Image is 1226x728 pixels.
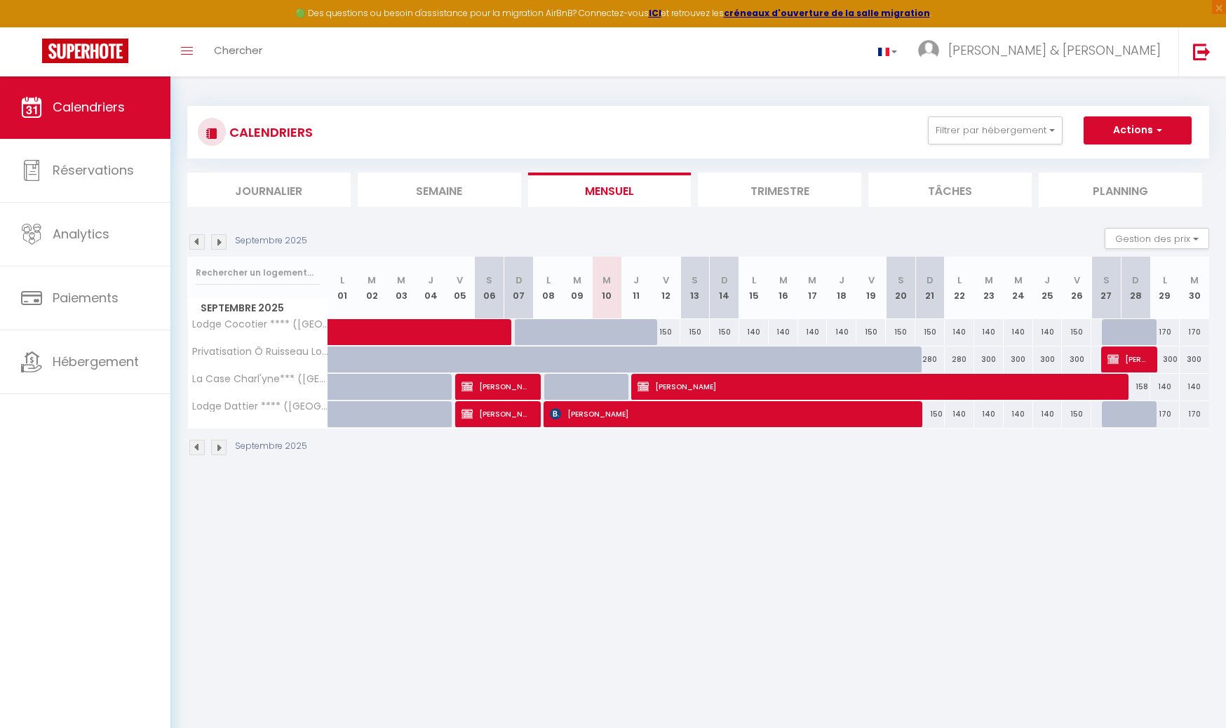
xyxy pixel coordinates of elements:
p: Septembre 2025 [235,234,307,248]
span: [PERSON_NAME] [462,400,530,427]
div: 300 [1062,346,1091,372]
abbr: D [721,274,728,287]
th: 30 [1180,257,1209,319]
img: ... [918,40,939,61]
th: 12 [651,257,680,319]
div: 150 [1062,401,1091,427]
th: 06 [475,257,504,319]
th: 01 [328,257,358,319]
div: 140 [1180,374,1209,400]
abbr: L [546,274,551,287]
div: 150 [915,401,945,427]
div: 170 [1150,319,1180,345]
th: 03 [386,257,416,319]
li: Tâches [868,173,1032,207]
div: 158 [1121,374,1150,400]
img: Super Booking [42,39,128,63]
input: Rechercher un logement... [196,260,320,285]
abbr: J [839,274,844,287]
th: 21 [915,257,945,319]
div: 140 [1033,401,1063,427]
th: 20 [886,257,915,319]
th: 14 [710,257,739,319]
th: 25 [1033,257,1063,319]
span: [PERSON_NAME] & [PERSON_NAME] [948,41,1161,59]
th: 05 [445,257,475,319]
div: 140 [1150,374,1180,400]
span: Paiements [53,289,119,306]
div: 300 [1033,346,1063,372]
abbr: D [1132,274,1139,287]
li: Mensuel [528,173,692,207]
abbr: M [985,274,993,287]
div: 150 [680,319,710,345]
th: 15 [739,257,769,319]
abbr: M [1190,274,1199,287]
p: Septembre 2025 [235,440,307,453]
h3: CALENDRIERS [226,116,313,148]
div: 140 [1004,319,1033,345]
span: Chercher [214,43,262,58]
button: Gestion des prix [1105,228,1209,249]
th: 02 [357,257,386,319]
abbr: M [602,274,611,287]
div: 150 [1062,319,1091,345]
span: Privatisation Ô Ruisseau Lodges([GEOGRAPHIC_DATA]) [190,346,330,357]
div: 140 [739,319,769,345]
span: [PERSON_NAME] [550,400,913,427]
a: créneaux d'ouverture de la salle migration [724,7,930,19]
div: 140 [974,401,1004,427]
abbr: M [779,274,788,287]
th: 10 [592,257,621,319]
div: 150 [856,319,886,345]
abbr: J [428,274,433,287]
div: 150 [886,319,915,345]
span: Septembre 2025 [188,298,328,318]
abbr: D [516,274,523,287]
span: Calendriers [53,98,125,116]
abbr: V [1074,274,1080,287]
th: 28 [1121,257,1150,319]
div: 140 [1004,401,1033,427]
th: 13 [680,257,710,319]
div: 300 [974,346,1004,372]
div: 170 [1150,401,1180,427]
div: 300 [1180,346,1209,372]
abbr: S [486,274,492,287]
div: 170 [1180,319,1209,345]
div: 140 [798,319,828,345]
div: 300 [1150,346,1180,372]
th: 16 [769,257,798,319]
span: Lodge Dattier **** ([GEOGRAPHIC_DATA]) [190,401,330,412]
abbr: M [397,274,405,287]
abbr: V [868,274,875,287]
span: Hébergement [53,353,139,370]
th: 17 [798,257,828,319]
img: logout [1193,43,1211,60]
span: [PERSON_NAME] [462,373,530,400]
div: 280 [945,346,974,372]
abbr: L [752,274,756,287]
abbr: L [340,274,344,287]
div: 150 [651,319,680,345]
th: 04 [416,257,445,319]
abbr: M [573,274,581,287]
th: 09 [563,257,593,319]
abbr: V [457,274,463,287]
abbr: M [1014,274,1023,287]
div: 140 [974,319,1004,345]
abbr: L [1163,274,1167,287]
li: Trimestre [698,173,861,207]
th: 08 [534,257,563,319]
abbr: M [368,274,376,287]
th: 18 [827,257,856,319]
span: Lodge Cocotier **** ([GEOGRAPHIC_DATA]) [190,319,330,330]
a: ICI [649,7,661,19]
li: Journalier [187,173,351,207]
li: Semaine [358,173,521,207]
span: Réservations [53,161,134,179]
button: Ouvrir le widget de chat LiveChat [11,6,53,48]
button: Actions [1084,116,1192,144]
span: La Case Charl'yne*** ([GEOGRAPHIC_DATA]) [190,374,330,384]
